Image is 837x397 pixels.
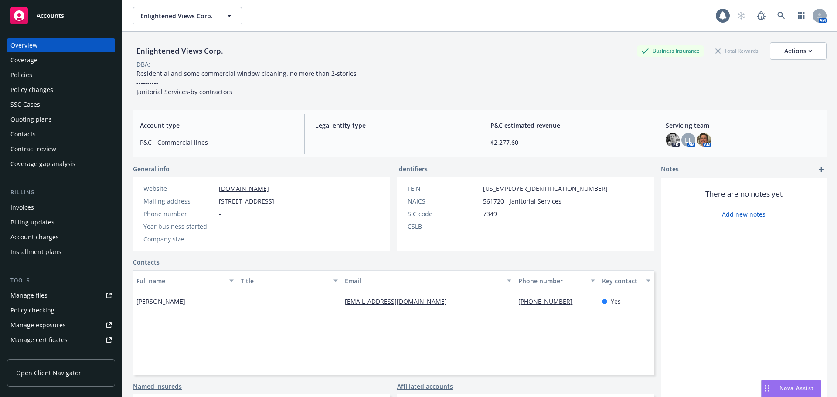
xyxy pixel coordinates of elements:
img: photo [697,133,711,147]
div: NAICS [408,197,480,206]
div: SIC code [408,209,480,218]
span: - [219,222,221,231]
span: Yes [611,297,621,306]
div: Invoices [10,200,34,214]
span: General info [133,164,170,173]
span: - [315,138,469,147]
a: Accounts [7,3,115,28]
div: SSC Cases [10,98,40,112]
a: Contacts [133,258,160,267]
span: Identifiers [397,164,428,173]
div: Policy changes [10,83,53,97]
img: photo [666,133,680,147]
a: Report a Bug [752,7,770,24]
button: Actions [770,42,827,60]
span: Nova Assist [779,384,814,392]
button: Email [341,270,515,291]
div: Company size [143,234,215,244]
div: FEIN [408,184,480,193]
a: Account charges [7,230,115,244]
button: Full name [133,270,237,291]
div: Tools [7,276,115,285]
span: P&C - Commercial lines [140,138,294,147]
a: Coverage [7,53,115,67]
div: Policies [10,68,32,82]
div: Installment plans [10,245,61,259]
div: Manage files [10,288,48,302]
a: [PHONE_NUMBER] [518,297,579,305]
div: DBA: - [136,60,153,69]
div: Phone number [518,276,585,285]
a: Switch app [793,7,810,24]
button: Phone number [515,270,598,291]
div: Year business started [143,222,215,231]
span: Accounts [37,12,64,19]
a: Affiliated accounts [397,382,453,391]
span: Servicing team [666,121,820,130]
span: Account type [140,121,294,130]
button: Title [237,270,341,291]
div: Quoting plans [10,112,52,126]
span: LL [685,136,692,145]
div: Manage exposures [10,318,66,332]
div: Contract review [10,142,56,156]
a: Invoices [7,200,115,214]
span: Notes [661,164,679,175]
div: Manage claims [10,348,54,362]
span: [US_EMPLOYER_IDENTIFICATION_NUMBER] [483,184,608,193]
a: Manage certificates [7,333,115,347]
div: Website [143,184,215,193]
div: Overview [10,38,37,52]
div: Full name [136,276,224,285]
div: Billing updates [10,215,54,229]
a: Quoting plans [7,112,115,126]
div: Drag to move [762,380,772,397]
span: Legal entity type [315,121,469,130]
span: 561720 - Janitorial Services [483,197,561,206]
button: Key contact [599,270,654,291]
div: Coverage [10,53,37,67]
div: Actions [784,43,812,59]
a: Policy checking [7,303,115,317]
div: Enlightened Views Corp. [133,45,227,57]
div: Key contact [602,276,641,285]
div: Title [241,276,328,285]
a: Contract review [7,142,115,156]
span: Residential and some commercial window cleaning. no more than 2-stories ---------- Janitorial Ser... [136,69,357,96]
span: [STREET_ADDRESS] [219,197,274,206]
span: - [241,297,243,306]
div: Mailing address [143,197,215,206]
span: 7349 [483,209,497,218]
div: Business Insurance [637,45,704,56]
div: CSLB [408,222,480,231]
span: $2,277.60 [490,138,644,147]
a: [DOMAIN_NAME] [219,184,269,193]
button: Nova Assist [761,380,821,397]
a: add [816,164,827,175]
div: Phone number [143,209,215,218]
div: Account charges [10,230,59,244]
a: Policies [7,68,115,82]
a: Billing updates [7,215,115,229]
a: Coverage gap analysis [7,157,115,171]
div: Total Rewards [711,45,763,56]
a: Manage files [7,288,115,302]
a: Manage exposures [7,318,115,332]
div: Billing [7,188,115,197]
span: - [219,209,221,218]
a: [EMAIL_ADDRESS][DOMAIN_NAME] [345,297,454,305]
span: Enlightened Views Corp. [140,11,216,20]
a: Start snowing [732,7,750,24]
button: Enlightened Views Corp. [133,7,242,24]
div: Policy checking [10,303,54,317]
div: Coverage gap analysis [10,157,75,171]
a: Named insureds [133,382,182,391]
span: - [219,234,221,244]
span: P&C estimated revenue [490,121,644,130]
a: Manage claims [7,348,115,362]
span: Open Client Navigator [16,368,81,377]
span: There are no notes yet [705,189,783,199]
a: Search [772,7,790,24]
a: Contacts [7,127,115,141]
